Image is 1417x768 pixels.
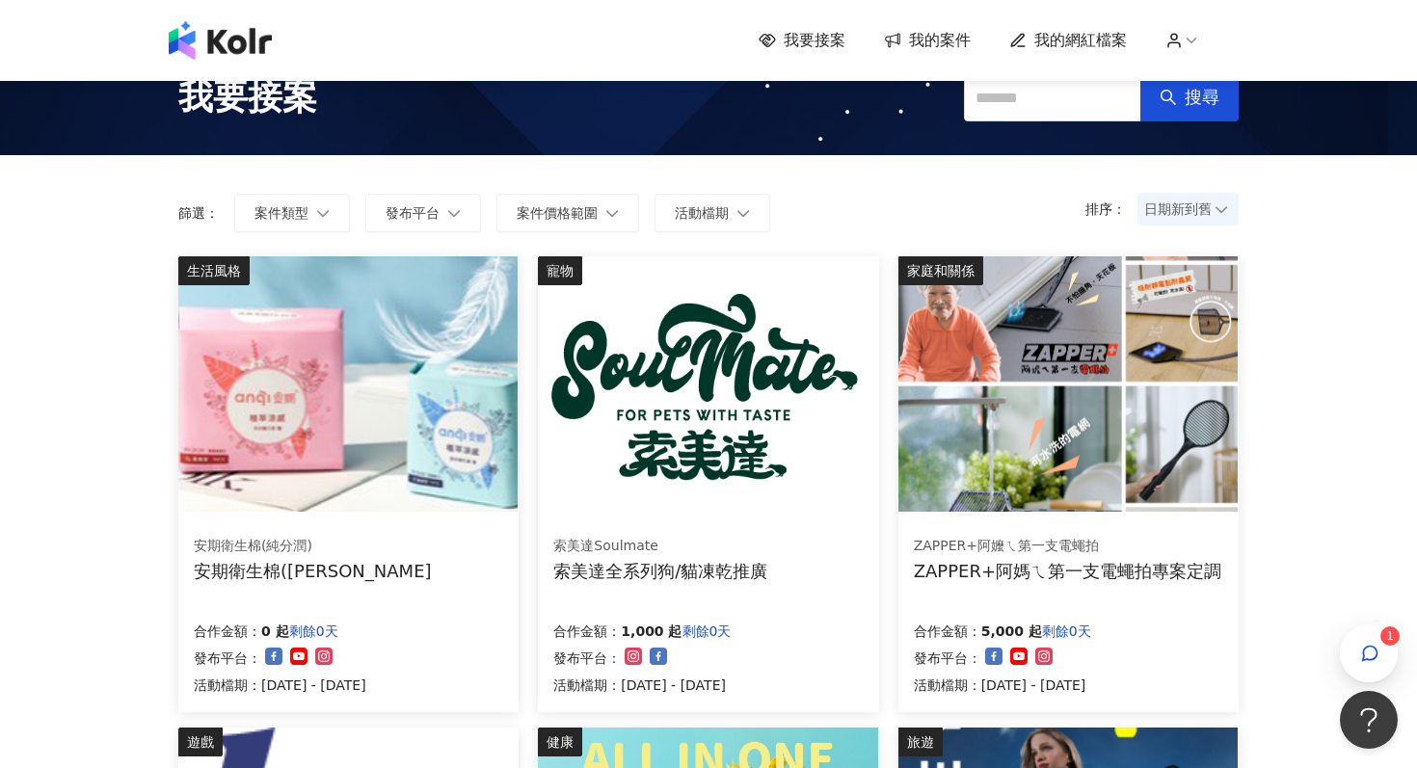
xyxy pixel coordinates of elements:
[553,647,621,670] p: 發布平台：
[981,620,1042,643] p: 5,000 起
[914,559,1221,583] div: ZAPPER+阿媽ㄟ第一支電蠅拍專案定調
[178,256,250,285] div: 生活風格
[178,256,518,512] img: 安期衛生棉
[1009,30,1127,51] a: 我的網紅檔案
[655,194,770,232] button: 活動檔期
[1160,89,1177,106] span: search
[538,256,877,512] img: 索美達凍乾生食
[254,205,308,221] span: 案件類型
[914,647,981,670] p: 發布平台：
[234,194,350,232] button: 案件類型
[194,537,432,556] div: 安期衛生棉(純分潤)
[1185,87,1219,108] span: 搜尋
[884,30,971,51] a: 我的案件
[909,30,971,51] span: 我的案件
[675,205,729,221] span: 活動檔期
[1042,620,1091,643] p: 剩餘0天
[898,728,943,756] div: 旅遊
[289,620,338,643] p: 剩餘0天
[1085,201,1137,217] p: 排序：
[898,256,983,285] div: 家庭和關係
[194,674,366,697] p: 活動檔期：[DATE] - [DATE]
[194,559,432,583] div: 安期衛生棉([PERSON_NAME]
[1380,626,1400,646] sup: 1
[365,194,481,232] button: 發布平台
[1144,195,1232,224] span: 日期新到舊
[1140,73,1239,121] button: 搜尋
[553,537,767,556] div: 索美達Soulmate
[553,559,767,583] div: 索美達全系列狗/貓凍乾推廣
[538,256,582,285] div: 寵物
[553,674,731,697] p: 活動檔期：[DATE] - [DATE]
[538,728,582,756] div: 健康
[496,194,639,232] button: 案件價格範圍
[386,205,440,221] span: 發布平台
[178,205,219,221] p: 篩選：
[914,620,981,643] p: 合作金額：
[194,620,261,643] p: 合作金額：
[1386,629,1394,643] span: 1
[178,728,223,756] div: 遊戲
[178,73,317,121] span: 我要接案
[784,30,845,51] span: 我要接案
[682,620,732,643] p: 剩餘0天
[898,256,1238,512] img: ZAPPER+阿媽ㄟ第一支電蠅拍專案定調
[169,21,272,60] img: logo
[759,30,845,51] a: 我要接案
[194,647,261,670] p: 發布平台：
[621,620,682,643] p: 1,000 起
[914,537,1221,556] div: ZAPPER+阿嬤ㄟ第一支電蠅拍
[261,620,289,643] p: 0 起
[914,674,1091,697] p: 活動檔期：[DATE] - [DATE]
[553,620,621,643] p: 合作金額：
[1034,30,1127,51] span: 我的網紅檔案
[517,205,598,221] span: 案件價格範圍
[1340,624,1398,682] button: 1
[1340,691,1398,749] iframe: Help Scout Beacon - Open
